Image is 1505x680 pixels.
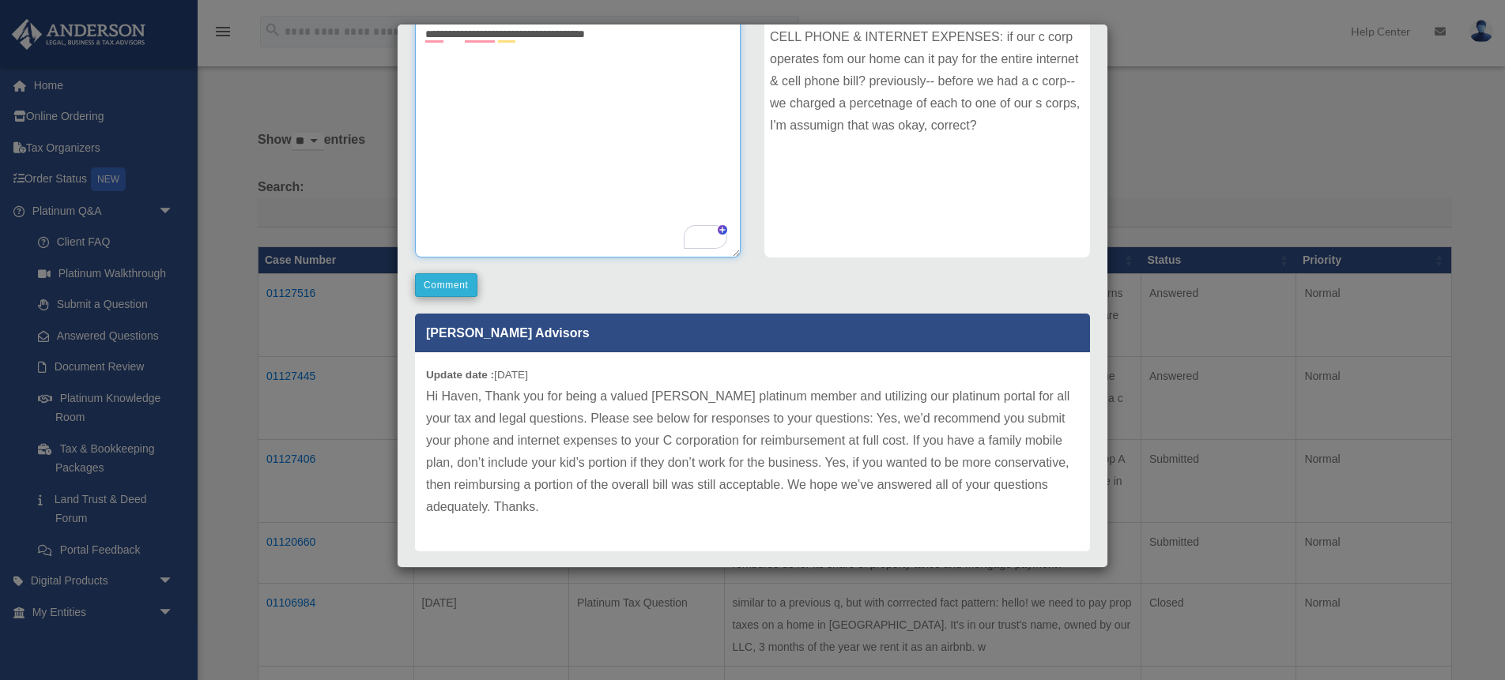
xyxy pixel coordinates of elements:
[426,385,1079,518] p: Hi Haven, Thank you for being a valued [PERSON_NAME] platinum member and utilizing our platinum p...
[415,314,1090,352] p: [PERSON_NAME] Advisors
[415,21,741,257] textarea: To enrich screen reader interactions, please activate Accessibility in Grammarly extension settings
[415,273,477,297] button: Comment
[426,369,528,381] small: [DATE]
[764,21,1090,257] div: CELL PHONE & INTERNET EXPENSES: if our c corp operates fom our home can it pay for the entire int...
[426,369,494,381] b: Update date :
